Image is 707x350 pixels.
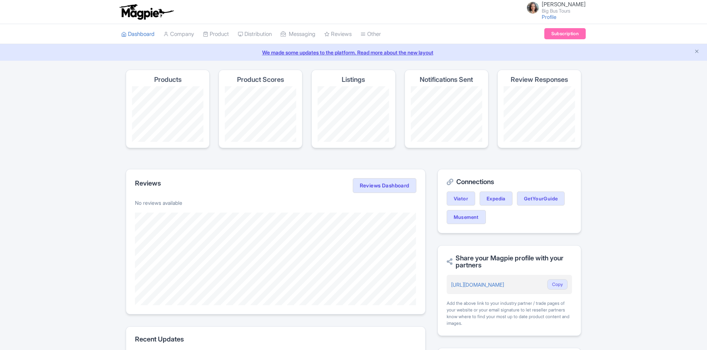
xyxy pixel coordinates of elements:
[517,191,565,206] a: GetYourGuide
[480,191,513,206] a: Expedia
[281,24,315,44] a: Messaging
[542,14,557,20] a: Profile
[542,9,586,13] small: Big Bus Tours
[353,178,416,193] a: Reviews Dashboard
[135,180,161,187] h2: Reviews
[547,279,568,290] button: Copy
[324,24,352,44] a: Reviews
[118,4,175,20] img: logo-ab69f6fb50320c5b225c76a69d11143b.png
[135,199,416,207] p: No reviews available
[163,24,194,44] a: Company
[238,24,272,44] a: Distribution
[135,336,416,343] h2: Recent Updates
[447,191,475,206] a: Viator
[121,24,155,44] a: Dashboard
[447,178,572,186] h2: Connections
[527,2,539,14] img: jfp7o2nd6rbrsspqilhl.jpg
[447,300,572,327] div: Add the above link to your industry partner / trade pages of your website or your email signature...
[4,49,703,56] a: We made some updates to the platform. Read more about the new layout
[237,76,284,83] h4: Product Scores
[154,76,182,83] h4: Products
[447,254,572,269] h2: Share your Magpie profile with your partners
[544,28,586,39] a: Subscription
[420,76,473,83] h4: Notifications Sent
[694,48,700,56] button: Close announcement
[203,24,229,44] a: Product
[451,281,504,288] a: [URL][DOMAIN_NAME]
[342,76,365,83] h4: Listings
[522,1,586,13] a: [PERSON_NAME] Big Bus Tours
[542,1,586,8] span: [PERSON_NAME]
[447,210,486,224] a: Musement
[511,76,568,83] h4: Review Responses
[361,24,381,44] a: Other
